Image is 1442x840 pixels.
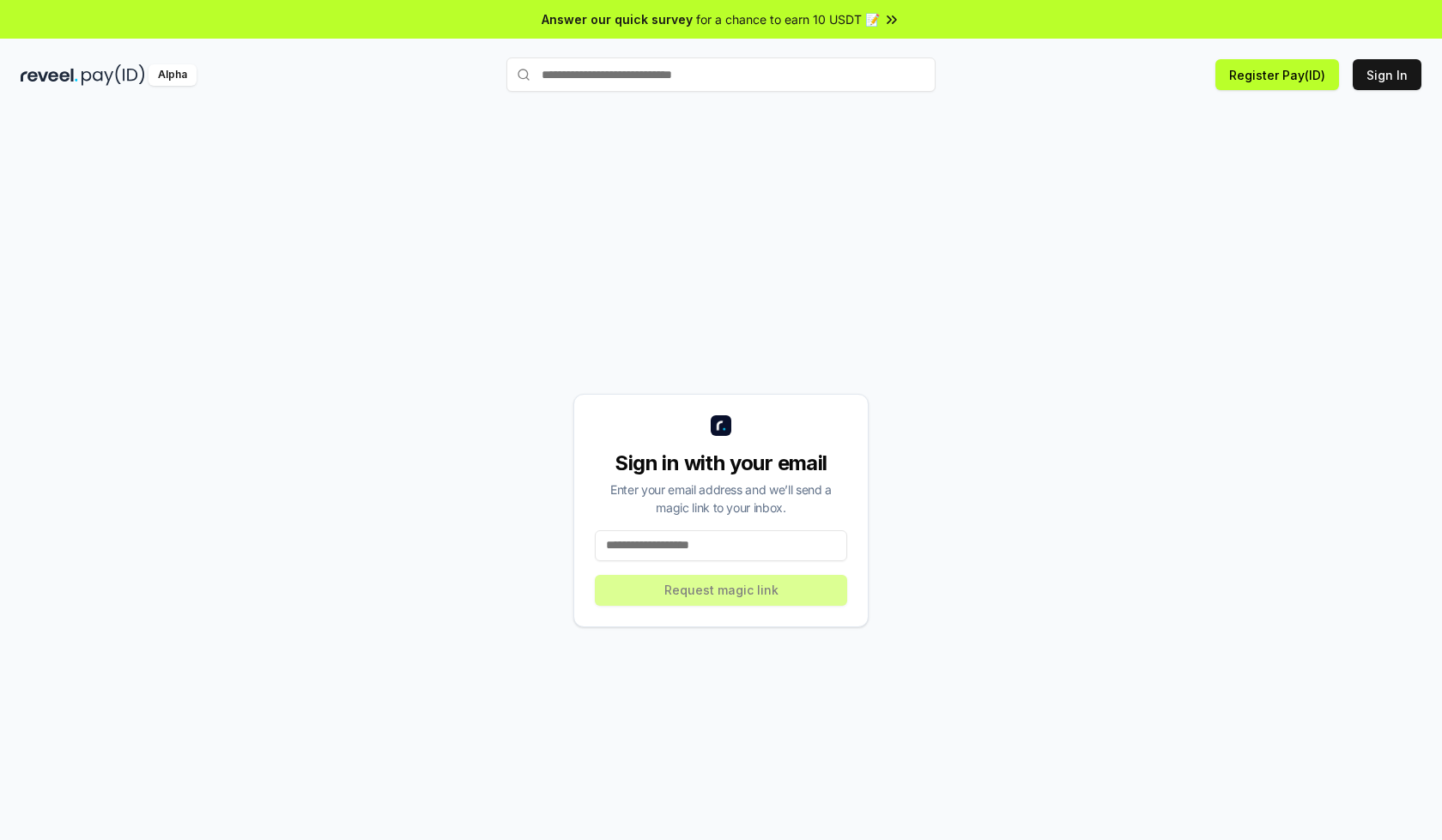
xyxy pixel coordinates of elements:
img: pay_id [82,64,145,86]
img: reveel_dark [21,64,78,86]
div: Alpha [148,64,197,86]
div: Enter your email address and we’ll send a magic link to your inbox. [595,480,847,517]
button: Sign In [1353,59,1421,90]
button: Register Pay(ID) [1215,59,1339,90]
span: for a chance to earn 10 USDT 📝 [696,10,880,28]
div: Sign in with your email [595,450,847,477]
span: Answer our quick survey [542,10,693,28]
img: logo_small [711,415,731,436]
